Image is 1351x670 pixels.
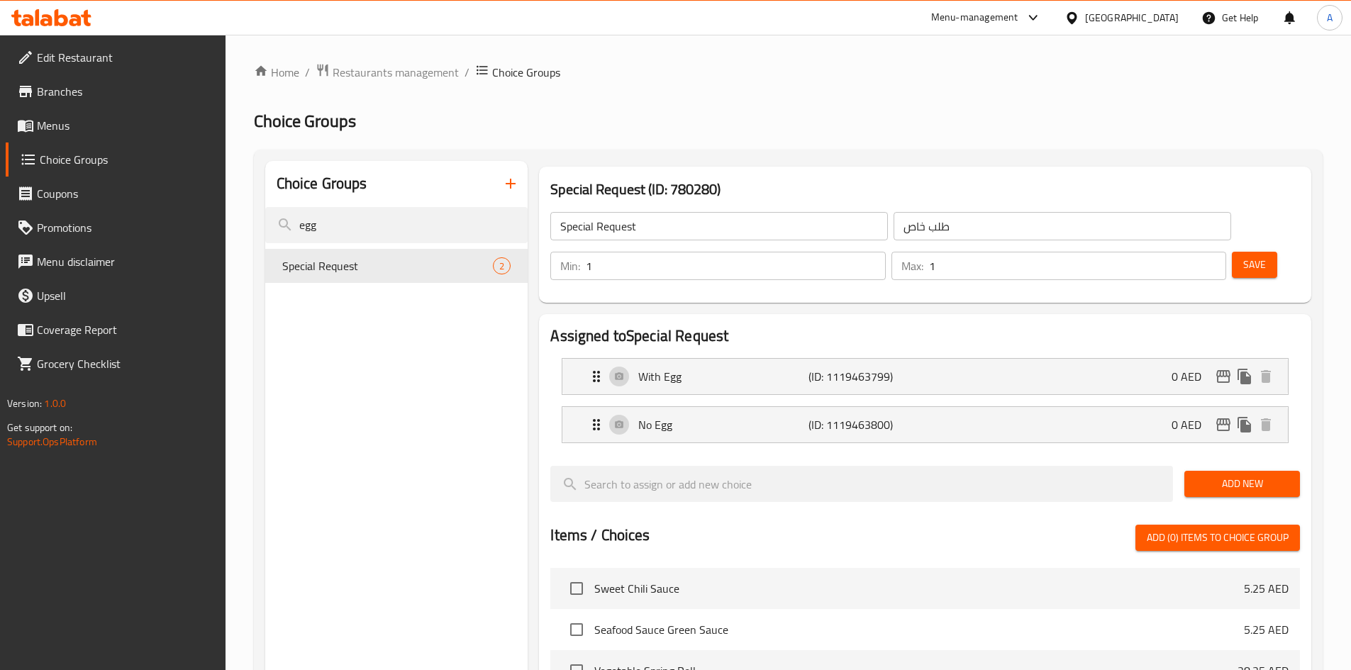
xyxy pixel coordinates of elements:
span: Add New [1196,475,1289,493]
a: Menu disclaimer [6,245,226,279]
span: Menu disclaimer [37,253,214,270]
span: Coverage Report [37,321,214,338]
button: edit [1213,414,1234,435]
nav: breadcrumb [254,63,1323,82]
a: Support.OpsPlatform [7,432,97,451]
p: With Egg [638,368,808,385]
span: Promotions [37,219,214,236]
h2: Choice Groups [277,173,367,194]
button: edit [1213,366,1234,387]
p: (ID: 1119463799) [808,368,922,385]
li: Expand [550,401,1300,449]
span: Seafood Sauce Green Sauce [594,621,1244,638]
div: Special Request2 [265,249,528,283]
h2: Assigned to Special Request [550,325,1300,347]
p: 5.25 AED [1244,580,1289,597]
span: Coupons [37,185,214,202]
input: search [550,466,1173,502]
span: Choice Groups [492,64,560,81]
span: Special Request [282,257,494,274]
h3: Special Request (ID: 780280) [550,178,1300,201]
span: Save [1243,256,1266,274]
p: Min: [560,257,580,274]
a: Promotions [6,211,226,245]
li: / [465,64,469,81]
a: Grocery Checklist [6,347,226,381]
a: Branches [6,74,226,108]
span: Menus [37,117,214,134]
span: Sweet Chili Sauce [594,580,1244,597]
span: Upsell [37,287,214,304]
span: 1.0.0 [44,394,66,413]
span: Get support on: [7,418,72,437]
p: Max: [901,257,923,274]
a: Coupons [6,177,226,211]
p: 0 AED [1172,416,1213,433]
span: Choice Groups [254,105,356,137]
div: Choices [493,257,511,274]
span: Add (0) items to choice group [1147,529,1289,547]
span: A [1327,10,1333,26]
a: Menus [6,108,226,143]
button: Save [1232,252,1277,278]
a: Choice Groups [6,143,226,177]
a: Home [254,64,299,81]
span: Version: [7,394,42,413]
span: Restaurants management [333,64,459,81]
span: Branches [37,83,214,100]
li: / [305,64,310,81]
li: Expand [550,352,1300,401]
button: delete [1255,414,1277,435]
p: 5.25 AED [1244,621,1289,638]
div: Menu-management [931,9,1018,26]
span: 2 [494,259,510,273]
p: No Egg [638,416,808,433]
input: search [265,207,528,243]
a: Edit Restaurant [6,40,226,74]
p: (ID: 1119463800) [808,416,922,433]
div: Expand [562,359,1288,394]
span: Select choice [562,574,591,603]
div: [GEOGRAPHIC_DATA] [1085,10,1179,26]
button: Add (0) items to choice group [1135,525,1300,551]
h2: Items / Choices [550,525,650,546]
span: Edit Restaurant [37,49,214,66]
a: Upsell [6,279,226,313]
span: Select choice [562,615,591,644]
a: Coverage Report [6,313,226,347]
a: Restaurants management [316,63,459,82]
button: delete [1255,366,1277,387]
button: Add New [1184,471,1300,497]
button: duplicate [1234,414,1255,435]
span: Grocery Checklist [37,355,214,372]
button: duplicate [1234,366,1255,387]
span: Choice Groups [40,151,214,168]
p: 0 AED [1172,368,1213,385]
div: Expand [562,407,1288,442]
